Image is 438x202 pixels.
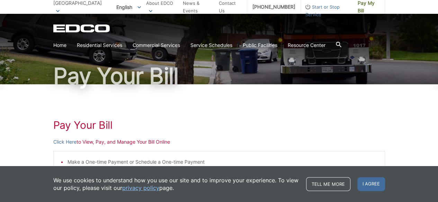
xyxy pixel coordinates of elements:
[53,138,77,146] a: Click Here
[68,158,378,166] li: Make a One-time Payment or Schedule a One-time Payment
[53,41,66,49] a: Home
[190,41,232,49] a: Service Schedules
[53,65,385,87] h1: Pay Your Bill
[133,41,180,49] a: Commercial Services
[77,41,122,49] a: Residential Services
[306,177,350,191] a: Tell me more
[111,1,146,13] span: English
[53,176,299,192] p: We use cookies to understand how you use our site and to improve your experience. To view our pol...
[53,138,385,146] p: to View, Pay, and Manage Your Bill Online
[288,41,325,49] a: Resource Center
[122,184,159,192] a: privacy policy
[243,41,277,49] a: Public Facilities
[357,177,385,191] span: I agree
[53,24,111,32] a: EDCD logo. Return to the homepage.
[53,119,385,131] h1: Pay Your Bill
